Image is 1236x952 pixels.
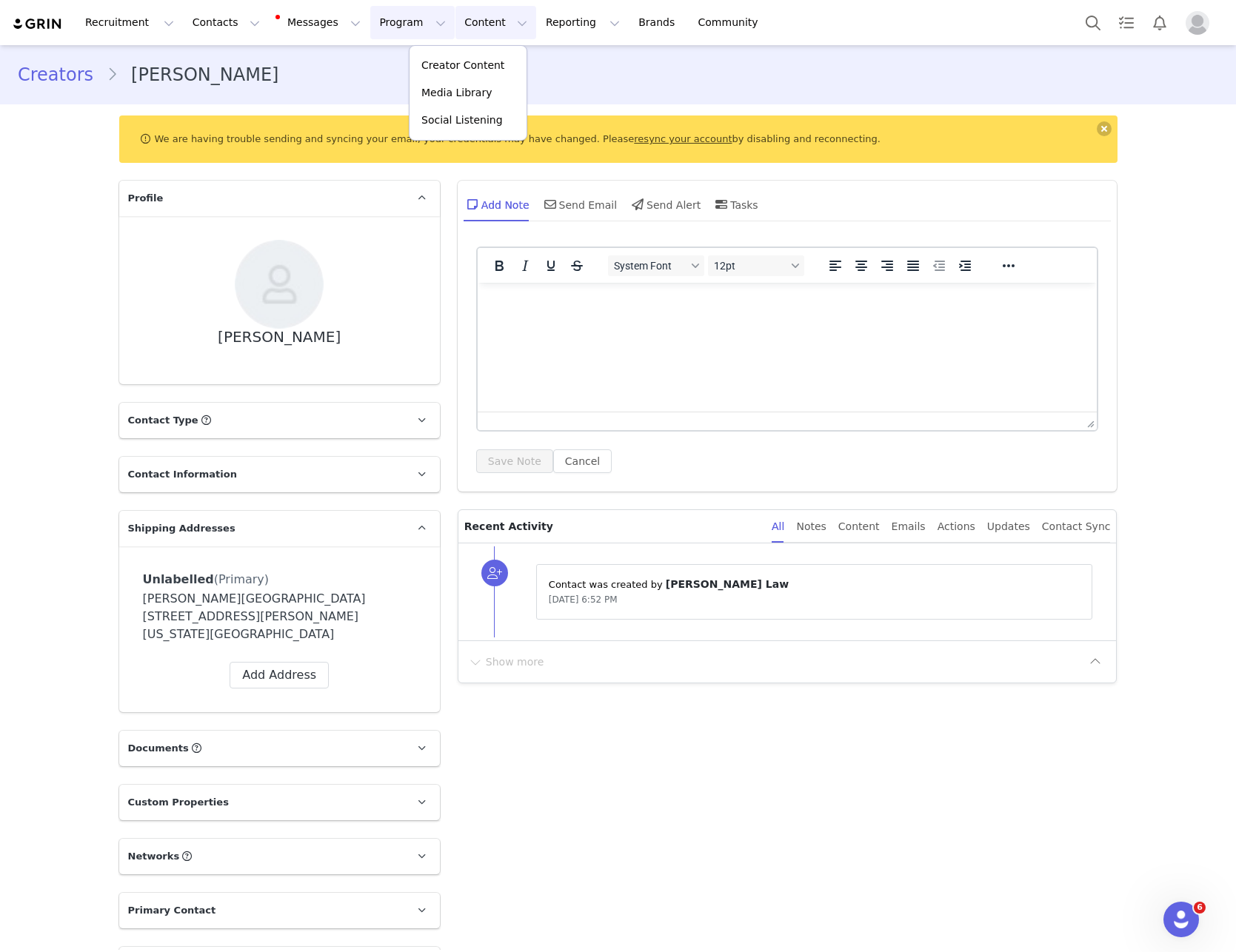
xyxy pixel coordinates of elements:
button: Program [370,6,455,39]
div: Actions [938,510,975,543]
button: Align center [849,255,874,276]
button: Contacts [184,6,269,39]
p: Creator Content [421,58,504,73]
span: Contact Type [128,413,198,428]
div: We are having trouble sending and syncing your email, your credentials may have changed. Please b... [119,115,1118,163]
span: Shipping Addresses [128,521,235,536]
span: [PERSON_NAME] Law [666,578,789,590]
span: Profile [128,191,164,206]
button: Add Address [230,662,329,688]
div: Emails [892,510,926,543]
div: Tasks [712,187,758,222]
a: resync your account [634,133,732,144]
p: Recent Activity [464,510,760,543]
button: Recruitment [76,6,183,39]
span: Networks [128,849,180,864]
button: Search [1077,6,1109,39]
span: 6 [1194,902,1206,914]
img: b51990ac-7f2f-44ef-a524-2f555a937afa--s.jpg [235,240,324,329]
button: Align right [875,255,900,276]
a: Brands [629,6,688,39]
a: Creators [18,61,107,88]
button: Fonts [608,255,704,276]
div: Notes [796,510,826,543]
button: Bold [487,255,512,276]
button: Messages [270,6,370,39]
button: Save Note [476,449,553,473]
div: Send Email [541,187,618,222]
button: Profile [1177,11,1224,35]
iframe: Intercom live chat [1163,902,1199,937]
button: Align left [823,255,848,276]
span: Documents [128,741,189,756]
iframe: Rich Text Area [478,283,1098,412]
div: [PERSON_NAME] [218,329,341,346]
span: System Font [614,260,687,272]
span: Custom Properties [128,795,229,810]
button: Decrease indent [926,255,952,276]
button: Reporting [537,6,629,39]
img: placeholder-profile.jpg [1186,11,1209,35]
img: grin logo [12,17,64,31]
button: Font sizes [708,255,804,276]
div: [PERSON_NAME][GEOGRAPHIC_DATA][STREET_ADDRESS][PERSON_NAME][US_STATE][GEOGRAPHIC_DATA] [143,590,416,643]
p: Contact was created by ⁨ ⁩ [549,577,1080,592]
button: Content [455,6,536,39]
button: Strikethrough [564,255,589,276]
div: Add Note [464,187,530,222]
span: Contact Information [128,467,237,482]
button: Cancel [553,449,612,473]
div: All [772,510,784,543]
span: [DATE] 6:52 PM [549,594,618,605]
button: Justify [901,255,926,276]
p: Media Library [421,85,492,101]
span: Unlabelled [143,572,214,586]
span: (Primary) [214,572,269,586]
div: Press the Up and Down arrow keys to resize the editor. [1081,412,1097,430]
a: Community [689,6,774,39]
button: Reveal or hide additional toolbar items [996,255,1021,276]
span: 12pt [714,260,786,272]
button: Notifications [1143,6,1176,39]
p: Social Listening [421,113,503,128]
button: Italic [512,255,538,276]
span: Primary Contact [128,903,216,918]
button: Underline [538,255,564,276]
div: Contact Sync [1042,510,1111,543]
button: Increase indent [952,255,978,276]
a: Tasks [1110,6,1143,39]
div: Content [838,510,880,543]
button: Show more [467,650,545,674]
div: Updates [987,510,1030,543]
div: Send Alert [629,187,701,222]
